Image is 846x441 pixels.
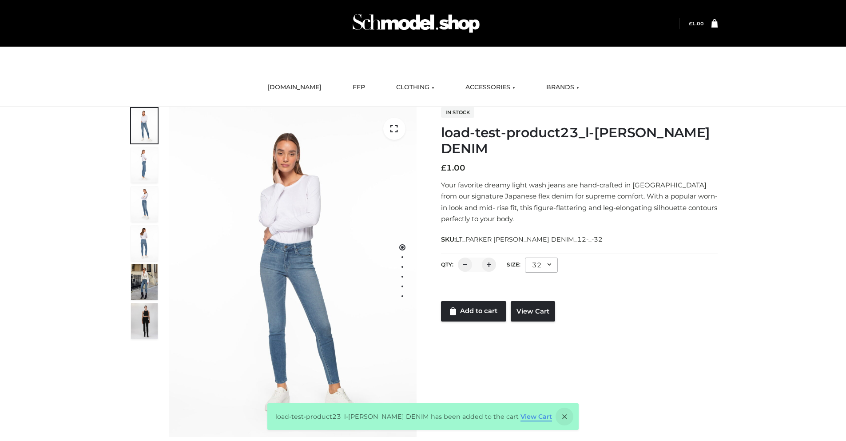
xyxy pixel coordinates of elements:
span: In stock [441,107,474,118]
p: Your favorite dreamy light wash jeans are hand-crafted in [GEOGRAPHIC_DATA] from our signature Ja... [441,179,718,225]
h1: load-test-product23_l-[PERSON_NAME] DENIM [441,125,718,157]
bdi: 1.00 [441,163,465,173]
a: ACCESSORIES [459,78,522,97]
a: View Cart [520,413,552,421]
div: 32 [525,258,558,273]
div: load-test-product23_l-[PERSON_NAME] DENIM has been added to the cart [267,403,579,430]
img: Schmodel Admin 964 [350,6,483,41]
a: Add to cart [441,301,507,322]
label: QTY: [441,261,453,268]
span: SKU: [441,234,604,245]
a: View Cart [511,301,555,322]
bdi: 1.00 [689,21,704,27]
img: Bowery-Skinny_Cove-1.jpg [131,264,158,300]
img: 2001KLX-Ava-skinny-cove-4-scaled_4636a833-082b-4702-abec-fd5bf279c4fc.jpg [131,147,158,183]
span: £ [689,21,692,27]
label: Size: [507,261,520,268]
img: 49df5f96394c49d8b5cbdcda3511328a.HD-1080p-2.5Mbps-49301101_thumbnail.jpg [131,303,158,339]
span: £ [441,163,446,173]
a: BRANDS [540,78,586,97]
img: 2001KLX-Ava-skinny-cove-1-scaled_9b141654-9513-48e5-b76c-3dc7db129200.jpg [131,108,158,143]
img: 2001KLX-Ava-skinny-cove-1-scaled_9b141654-9513-48e5-b76c-3dc7db129200 [169,107,417,437]
a: FFP [346,78,372,97]
img: 2001KLX-Ava-skinny-cove-3-scaled_eb6bf915-b6b9-448f-8c6c-8cabb27fd4b2.jpg [131,186,158,222]
img: 2001KLX-Ava-skinny-cove-2-scaled_32c0e67e-5e94-449c-a916-4c02a8c03427.jpg [131,225,158,261]
a: [DOMAIN_NAME] [261,78,328,97]
a: CLOTHING [389,78,441,97]
span: LT_PARKER [PERSON_NAME] DENIM_12-_-32 [456,235,603,243]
